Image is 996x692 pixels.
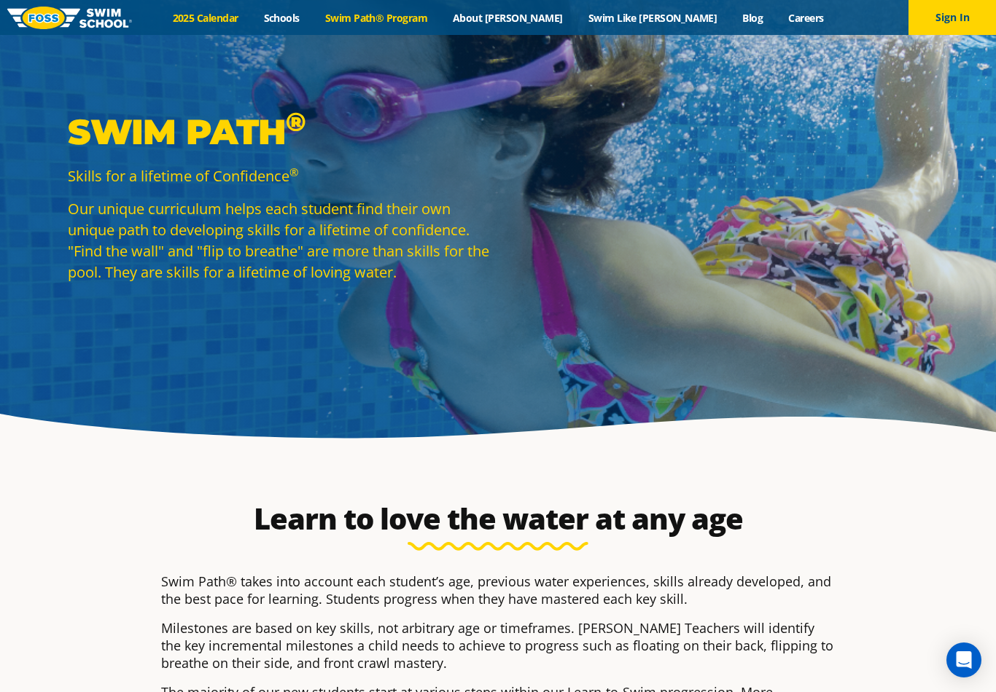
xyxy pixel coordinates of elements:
[946,642,981,677] div: Open Intercom Messenger
[440,11,576,25] a: About [PERSON_NAME]
[7,7,132,29] img: FOSS Swim School Logo
[289,165,298,179] sup: ®
[776,11,836,25] a: Careers
[68,165,491,186] p: Skills for a lifetime of Confidence
[312,11,440,25] a: Swim Path® Program
[161,619,835,672] p: Milestones are based on key skills, not arbitrary age or timeframes. [PERSON_NAME] Teachers will ...
[251,11,312,25] a: Schools
[730,11,776,25] a: Blog
[286,106,306,138] sup: ®
[68,198,491,283] p: Our unique curriculum helps each student find their own unique path to developing skills for a li...
[154,501,842,536] h2: Learn to love the water at any age
[575,11,730,25] a: Swim Like [PERSON_NAME]
[161,573,835,608] p: Swim Path® takes into account each student’s age, previous water experiences, skills already deve...
[160,11,251,25] a: 2025 Calendar
[68,110,491,154] p: Swim Path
